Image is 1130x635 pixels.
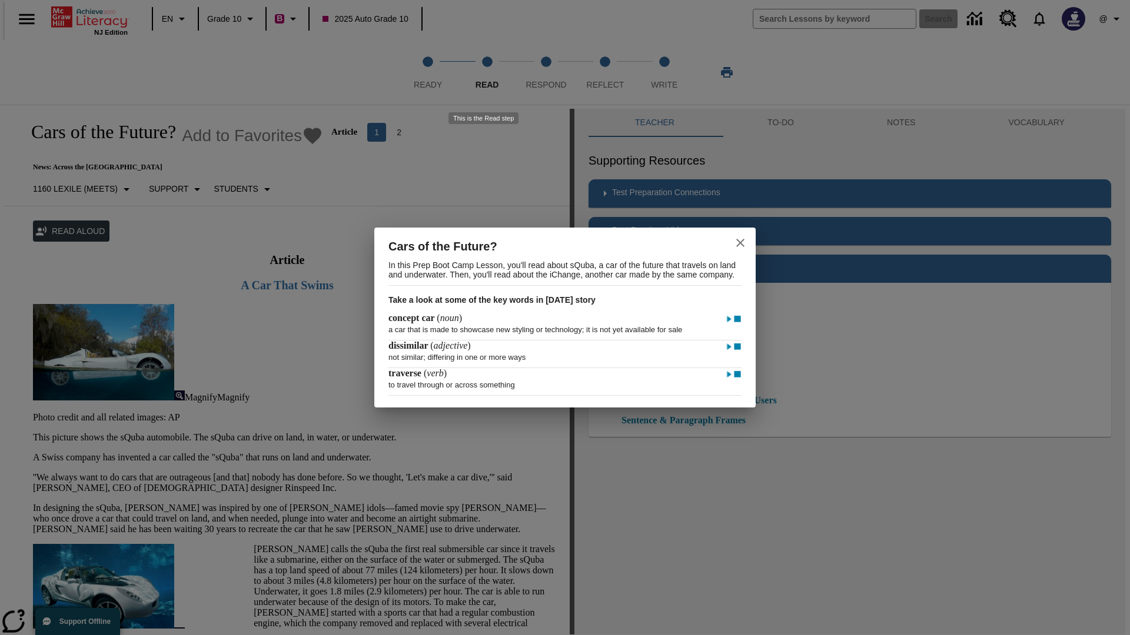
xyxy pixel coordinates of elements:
span: concept car [388,313,437,323]
h3: Take a look at some of the key words in [DATE] story [388,286,742,313]
img: Stop - dissimilar [733,341,742,353]
h4: ( ) [388,340,471,351]
span: dissimilar [388,340,430,350]
h2: Cars of the Future? [388,237,706,256]
h4: ( ) [388,313,462,323]
img: Stop - concept car [733,313,742,325]
p: to travel through or across something [388,375,742,389]
button: close [726,229,755,257]
div: This is the Read step [448,112,519,124]
span: adjective [434,340,468,350]
img: Stop - traverse [733,369,742,380]
p: not similar; differing in one or more ways [388,347,742,362]
span: noun [440,313,459,323]
img: Play - concept car [725,313,733,325]
span: verb [427,368,443,378]
img: Play - dissimilar [725,341,733,353]
p: a car that is made to showcase new styling or technology; it is not yet available for sale [388,319,742,334]
p: In this Prep Boot Camp Lesson, you'll read about sQuba, a car of the future that travels on land ... [388,256,742,285]
span: traverse [388,368,424,378]
h4: ( ) [388,368,447,379]
img: Play - traverse [725,369,733,380]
